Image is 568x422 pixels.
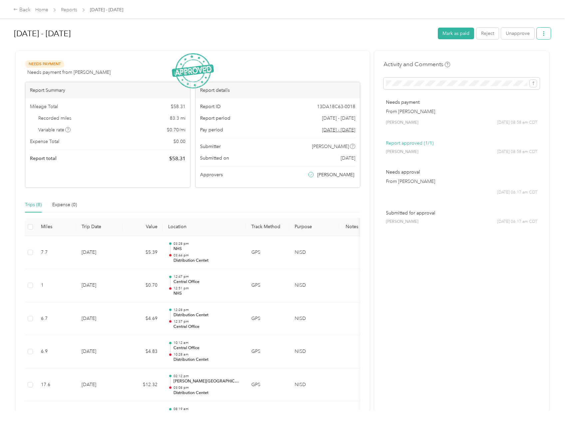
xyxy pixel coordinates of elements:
td: [DATE] [76,368,123,402]
p: Submitted for approval [386,210,537,216]
td: GPS [246,269,289,302]
th: Location [163,218,246,236]
p: Needs approval [386,169,537,176]
button: Unapprove [501,28,534,39]
span: [DATE] 06:17 am CDT [497,219,537,225]
h1: Sep 1 - 30, 2025 [14,26,433,42]
span: Expense Total [30,138,59,145]
span: [PERSON_NAME] [317,171,354,178]
td: $5.39 [123,236,163,269]
p: NHS [173,291,241,297]
p: Central Office [173,279,241,285]
p: [PERSON_NAME][GEOGRAPHIC_DATA] [173,378,241,384]
span: $ 58.31 [169,155,185,163]
span: Pay period [200,126,223,133]
span: Report ID [200,103,221,110]
span: [PERSON_NAME] [312,143,349,150]
p: 10:28 am [173,352,241,357]
iframe: Everlance-gr Chat Button Frame [531,385,568,422]
p: Central Office [173,324,241,330]
th: Track Method [246,218,289,236]
p: 12:47 pm [173,274,241,279]
span: [DATE] 06:17 am CDT [497,190,537,196]
p: 03:08 pm [173,385,241,390]
span: [PERSON_NAME] [386,219,419,225]
p: NHS [173,246,241,252]
td: GPS [246,236,289,269]
td: GPS [246,368,289,402]
span: $ 58.31 [171,103,185,110]
td: [DATE] [76,302,123,336]
span: Recorded miles [38,115,71,122]
td: [DATE] [76,236,123,269]
span: Mileage Total [30,103,58,110]
td: $12.32 [123,368,163,402]
div: Back [13,6,31,14]
span: Variable rate [38,126,71,133]
td: GPS [246,302,289,336]
td: NISD [289,335,339,368]
p: 12:51 pm [173,286,241,291]
td: GPS [246,335,289,368]
span: Report total [30,155,57,162]
th: Notes [339,218,364,236]
span: [DATE] - [DATE] [90,6,123,13]
p: From [PERSON_NAME] [386,178,537,185]
span: $ 0.70 / mi [167,126,185,133]
div: Report Summary [25,82,190,98]
p: 10:12 am [173,341,241,345]
td: NISD [289,269,339,302]
span: [DATE] 08:58 am CDT [497,120,537,126]
th: Miles [36,218,76,236]
td: NISD [289,302,339,336]
td: 7.7 [36,236,76,269]
div: Report details [195,82,360,98]
td: 17.6 [36,368,76,402]
span: $ 0.00 [173,138,185,145]
a: Reports [61,7,77,13]
a: Home [35,7,48,13]
td: 6.9 [36,335,76,368]
p: 03:28 pm [173,241,241,246]
span: Needs payment from [PERSON_NAME] [27,69,111,76]
span: [DATE] [341,155,355,162]
div: Expense (0) [52,201,77,209]
span: [PERSON_NAME] [386,120,419,126]
span: Approvers [200,171,223,178]
td: [DATE] [76,269,123,302]
p: From [PERSON_NAME] [386,108,537,115]
span: [DATE] - [DATE] [322,115,355,122]
p: 12:28 pm [173,308,241,312]
p: Distribution Centet [173,357,241,363]
p: Central Office [173,345,241,351]
td: $0.70 [123,269,163,302]
td: 1 [36,269,76,302]
p: Distribution Centet [173,312,241,318]
span: [PERSON_NAME] [386,149,419,155]
p: Distribution Centet [173,258,241,264]
div: Trips (8) [25,201,42,209]
h4: Activity and Comments [384,60,450,69]
button: Reject [476,28,499,39]
span: Go to pay period [322,126,355,133]
p: 08:19 am [173,407,241,411]
th: Purpose [289,218,339,236]
td: $4.69 [123,302,163,336]
td: 6.7 [36,302,76,336]
p: Report approved (1/1) [386,140,537,147]
td: $4.83 [123,335,163,368]
td: NISD [289,368,339,402]
button: Mark as paid [438,28,474,39]
span: Needs Payment [25,60,64,68]
span: 83.3 mi [170,115,185,122]
p: 12:37 pm [173,319,241,324]
td: [DATE] [76,335,123,368]
img: ApprovedStamp [172,53,214,89]
th: Trip Date [76,218,123,236]
td: NISD [289,236,339,269]
span: Report period [200,115,230,122]
p: 02:12 pm [173,374,241,378]
p: Distribution Centet [173,390,241,396]
th: Value [123,218,163,236]
span: Submitted on [200,155,229,162]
